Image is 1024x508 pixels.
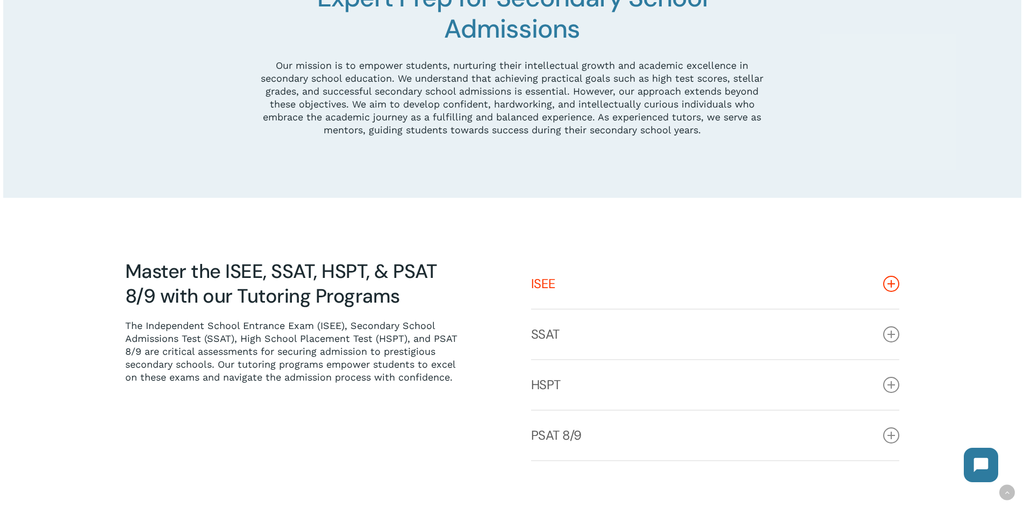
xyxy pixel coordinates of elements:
[531,310,899,359] a: SSAT
[125,259,467,309] h3: Master the ISEE, SSAT, HSPT, & PSAT 8/9 with our Tutoring Programs
[125,319,467,384] p: The Independent School Entrance Exam (ISEE), Secondary School Admissions Test (SSAT), High School...
[257,59,768,137] p: Our mission is to empower students, nurturing their intellectual growth and academic excellence i...
[531,411,899,460] a: PSAT 8/9
[953,437,1009,493] iframe: Chatbot
[531,259,899,309] a: ISEE
[531,360,899,410] a: HSPT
